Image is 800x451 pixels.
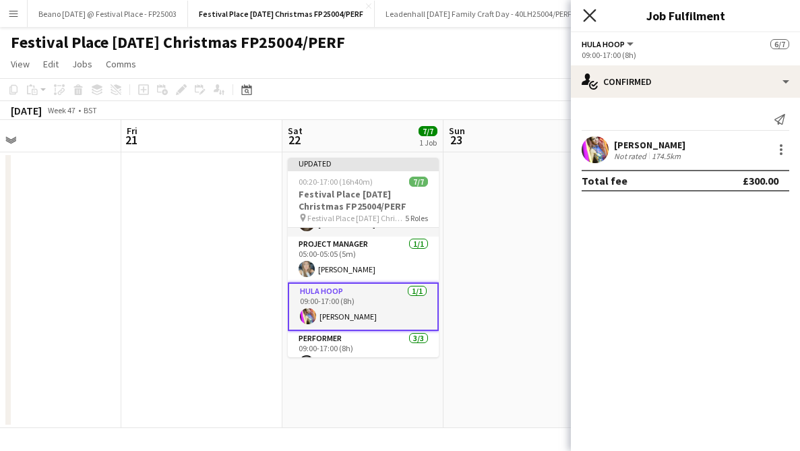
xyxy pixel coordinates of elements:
h3: Job Fulfilment [571,7,800,24]
span: Jobs [72,58,92,70]
span: Week 47 [44,105,78,115]
div: Not rated [614,151,649,161]
a: View [5,55,35,73]
button: Beano [DATE] @ Festival Place - FP25003 [28,1,188,27]
a: Jobs [67,55,98,73]
span: Fri [127,125,137,137]
app-card-role: Hula Hoop1/109:00-17:00 (8h)[PERSON_NAME] [288,282,439,331]
div: [DATE] [11,104,42,117]
div: 09:00-17:00 (8h) [582,50,789,60]
span: 7/7 [419,126,437,136]
div: 174.5km [649,151,683,161]
app-card-role: Project Manager1/105:00-05:05 (5m)[PERSON_NAME] [288,237,439,282]
div: 1 Job [419,138,437,148]
app-card-role: Performer3/309:00-17:00 (8h) [288,331,439,416]
span: Sat [288,125,303,137]
div: Total fee [582,174,627,187]
span: View [11,58,30,70]
span: 7/7 [409,177,428,187]
app-job-card: Updated00:20-17:00 (16h40m)7/7Festival Place [DATE] Christmas FP25004/PERF Festival Place [DATE] ... [288,158,439,357]
span: Comms [106,58,136,70]
span: Edit [43,58,59,70]
span: Festival Place [DATE] Christmas FP25004/PERF [307,213,405,223]
div: £300.00 [743,174,778,187]
span: 00:20-17:00 (16h40m) [299,177,373,187]
span: 21 [125,132,137,148]
span: 6/7 [770,39,789,49]
a: Comms [100,55,142,73]
div: [PERSON_NAME] [614,139,685,151]
span: 23 [447,132,465,148]
div: Updated [288,158,439,169]
a: Edit [38,55,64,73]
span: Hula Hoop [582,39,625,49]
span: 22 [286,132,303,148]
div: Confirmed [571,65,800,98]
div: BST [84,105,97,115]
button: Festival Place [DATE] Christmas FP25004/PERF [188,1,375,27]
button: Hula Hoop [582,39,636,49]
h1: Festival Place [DATE] Christmas FP25004/PERF [11,32,345,53]
h3: Festival Place [DATE] Christmas FP25004/PERF [288,188,439,212]
span: Sun [449,125,465,137]
span: 5 Roles [405,213,428,223]
button: Leadenhall [DATE] Family Craft Day - 40LH25004/PERF [375,1,583,27]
